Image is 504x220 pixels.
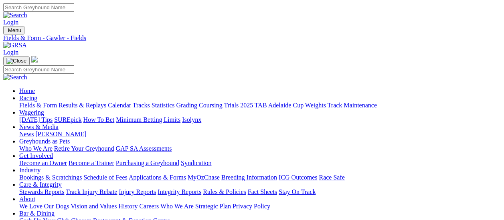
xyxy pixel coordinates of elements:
[158,188,201,195] a: Integrity Reports
[19,95,37,101] a: Racing
[328,102,377,109] a: Track Maintenance
[19,145,53,152] a: Who We Are
[19,203,69,210] a: We Love Our Dogs
[233,203,270,210] a: Privacy Policy
[199,102,223,109] a: Coursing
[240,102,304,109] a: 2025 TAB Adelaide Cup
[3,26,24,34] button: Toggle navigation
[19,138,70,145] a: Greyhounds as Pets
[6,58,26,64] img: Close
[3,3,74,12] input: Search
[19,159,67,166] a: Become an Owner
[66,188,117,195] a: Track Injury Rebate
[59,102,106,109] a: Results & Replays
[19,203,501,210] div: About
[248,188,277,195] a: Fact Sheets
[69,159,114,166] a: Become a Trainer
[319,174,344,181] a: Race Safe
[3,19,18,26] a: Login
[188,174,220,181] a: MyOzChase
[19,152,53,159] a: Get Involved
[116,159,179,166] a: Purchasing a Greyhound
[182,116,201,123] a: Isolynx
[19,174,82,181] a: Bookings & Scratchings
[19,181,62,188] a: Care & Integrity
[19,116,501,123] div: Wagering
[139,203,159,210] a: Careers
[19,131,34,137] a: News
[35,131,86,137] a: [PERSON_NAME]
[305,102,326,109] a: Weights
[19,102,501,109] div: Racing
[3,12,27,19] img: Search
[3,65,74,74] input: Search
[19,87,35,94] a: Home
[83,174,127,181] a: Schedule of Fees
[54,116,81,123] a: SUREpick
[19,102,57,109] a: Fields & Form
[19,145,501,152] div: Greyhounds as Pets
[108,102,131,109] a: Calendar
[19,167,40,174] a: Industry
[176,102,197,109] a: Grading
[3,74,27,81] img: Search
[3,57,30,65] button: Toggle navigation
[19,188,501,196] div: Care & Integrity
[279,188,316,195] a: Stay On Track
[8,27,21,33] span: Menu
[160,203,194,210] a: Who We Are
[195,203,231,210] a: Strategic Plan
[279,174,317,181] a: ICG Outcomes
[19,109,44,116] a: Wagering
[116,116,180,123] a: Minimum Betting Limits
[133,102,150,109] a: Tracks
[19,174,501,181] div: Industry
[19,159,501,167] div: Get Involved
[83,116,115,123] a: How To Bet
[3,34,501,42] a: Fields & Form - Gawler - Fields
[54,145,114,152] a: Retire Your Greyhound
[3,49,18,56] a: Login
[31,56,38,63] img: logo-grsa-white.png
[119,188,156,195] a: Injury Reports
[118,203,138,210] a: History
[3,42,27,49] img: GRSA
[19,131,501,138] div: News & Media
[19,123,59,130] a: News & Media
[221,174,277,181] a: Breeding Information
[71,203,117,210] a: Vision and Values
[19,188,64,195] a: Stewards Reports
[181,159,211,166] a: Syndication
[129,174,186,181] a: Applications & Forms
[19,196,35,202] a: About
[203,188,246,195] a: Rules & Policies
[116,145,172,152] a: GAP SA Assessments
[19,210,55,217] a: Bar & Dining
[19,116,53,123] a: [DATE] Tips
[224,102,239,109] a: Trials
[152,102,175,109] a: Statistics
